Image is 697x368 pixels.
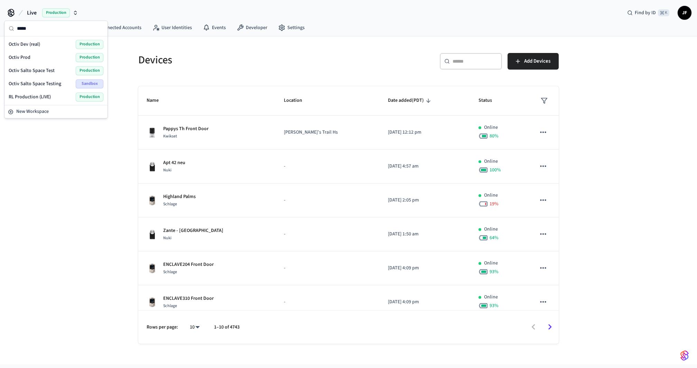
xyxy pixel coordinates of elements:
[9,93,51,100] span: RL Production (LIVE)
[76,92,103,101] span: Production
[490,133,499,140] span: 80 %
[388,231,462,238] p: [DATE] 1:50 am
[284,197,371,204] p: -
[163,133,177,139] span: Kwikset
[484,260,498,267] p: Online
[147,127,158,138] img: Kwikset Halo Touchscreen Wifi Enabled Smart Lock, Polished Chrome, Front
[147,229,158,240] img: Nuki Smart Lock 3.0 Pro Black, Front
[542,319,558,335] button: Go to next page
[147,95,168,106] span: Name
[284,264,371,272] p: -
[388,95,433,106] span: Date added(PDT)
[484,294,498,301] p: Online
[147,161,158,172] img: Nuki Smart Lock 3.0 Pro Black, Front
[163,235,171,241] span: Nuki
[163,261,214,268] p: ENCLAVE204 Front Door
[490,234,499,241] span: 64 %
[9,41,40,48] span: Octiv Dev (real)
[490,268,499,275] span: 93 %
[231,21,273,34] a: Developer
[163,303,177,309] span: Schlage
[163,193,196,200] p: Highland Palms
[635,9,656,16] span: Find by ID
[658,9,669,16] span: ⌘ K
[490,302,499,309] span: 93 %
[388,298,462,306] p: [DATE] 4:09 pm
[163,227,223,234] p: Zante - [GEOGRAPHIC_DATA]
[214,324,240,331] p: 1–10 of 4743
[147,324,178,331] p: Rows per page:
[42,8,70,17] span: Production
[186,322,203,332] div: 10
[147,297,158,308] img: Schlage Sense Smart Deadbolt with Camelot Trim, Front
[284,163,371,170] p: -
[508,53,559,70] button: Add Devices
[84,21,147,34] a: Connected Accounts
[147,263,158,274] img: Schlage Sense Smart Deadbolt with Camelot Trim, Front
[490,167,501,173] span: 100 %
[76,66,103,75] span: Production
[163,269,177,275] span: Schlage
[147,21,197,34] a: User Identities
[163,167,171,173] span: Nuki
[163,295,214,302] p: ENCLAVE310 Front Door
[163,125,208,133] p: Pappys Th Front Door
[490,200,499,207] span: 19 %
[5,106,107,117] button: New Workspace
[478,95,501,106] span: Status
[16,108,49,115] span: New Workspace
[284,231,371,238] p: -
[9,80,61,87] span: Octiv Salto Space Testing
[524,57,550,66] span: Add Devices
[4,36,108,105] div: Suggestions
[484,192,498,199] p: Online
[76,40,103,49] span: Production
[484,226,498,233] p: Online
[163,201,177,207] span: Schlage
[388,129,462,136] p: [DATE] 12:12 pm
[76,53,103,62] span: Production
[284,95,311,106] span: Location
[197,21,231,34] a: Events
[678,7,691,19] span: JF
[284,298,371,306] p: -
[163,159,185,167] p: Apt 42 neu
[484,124,498,131] p: Online
[622,7,675,19] div: Find by ID⌘ K
[284,129,371,136] p: [PERSON_NAME]’s Trail Hs
[9,54,30,61] span: Octiv Prod
[678,6,691,20] button: JF
[680,350,689,361] img: SeamLogoGradient.69752ec5.svg
[76,79,103,88] span: Sandbox
[388,163,462,170] p: [DATE] 4:57 am
[273,21,310,34] a: Settings
[484,158,498,165] p: Online
[9,67,55,74] span: Octiv Salto Space Test
[27,9,37,17] span: Live
[388,197,462,204] p: [DATE] 2:05 pm
[388,264,462,272] p: [DATE] 4:09 pm
[138,53,344,67] h5: Devices
[147,195,158,206] img: Schlage Sense Smart Deadbolt with Camelot Trim, Front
